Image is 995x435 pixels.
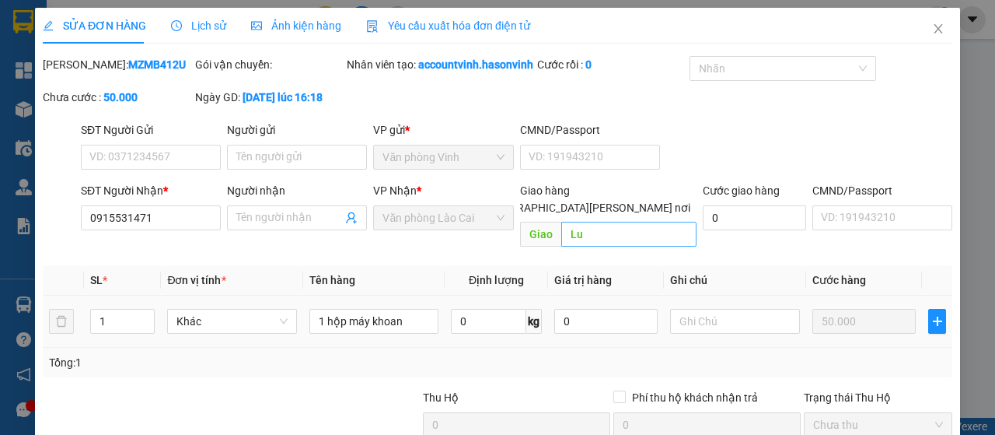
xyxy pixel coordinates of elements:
[171,19,226,32] span: Lịch sử
[81,121,221,139] div: SĐT Người Gửi
[526,309,542,334] span: kg
[43,56,192,73] div: [PERSON_NAME]:
[309,274,355,286] span: Tên hàng
[382,206,504,230] span: Văn phòng Lào Cai
[251,19,341,32] span: Ảnh kiện hàng
[469,274,524,286] span: Định lượng
[519,222,560,247] span: Giao
[43,19,146,32] span: SỬA ĐƠN HÀNG
[49,309,74,334] button: delete
[670,309,799,334] input: Ghi Chú
[373,121,513,139] div: VP gửi
[418,58,533,71] b: accountvinh.hasonvinh
[916,8,960,51] button: Close
[812,182,952,199] div: CMND/Passport
[227,182,367,199] div: Người nhận
[929,315,945,328] span: plus
[90,274,103,286] span: SL
[560,222,696,247] input: Dọc đường
[812,309,916,334] input: 0
[554,274,612,286] span: Giá trị hàng
[167,274,225,286] span: Đơn vị tính
[176,310,287,333] span: Khác
[803,389,952,406] div: Trạng thái Thu Hộ
[478,199,696,216] span: [GEOGRAPHIC_DATA][PERSON_NAME] nơi
[664,265,805,296] th: Ghi chú
[366,20,379,33] img: icon
[227,121,367,139] div: Người gửi
[347,56,534,73] div: Nhân viên tạo:
[373,184,417,197] span: VP Nhận
[703,205,806,230] input: Cước giao hàng
[43,89,192,106] div: Chưa cước :
[171,20,182,31] span: clock-circle
[345,212,358,224] span: user-add
[812,274,865,286] span: Cước hàng
[309,309,438,334] input: VD: Bàn, Ghế
[103,91,138,103] b: 50.000
[195,56,344,73] div: Gói vận chuyển:
[382,146,504,169] span: Văn phòng Vinh
[49,354,386,371] div: Tổng: 1
[519,184,569,197] span: Giao hàng
[537,56,686,73] div: Cước rồi :
[251,20,262,31] span: picture
[423,391,459,404] span: Thu Hộ
[585,58,592,71] b: 0
[519,121,659,139] div: CMND/Passport
[366,19,530,32] span: Yêu cầu xuất hóa đơn điện tử
[703,184,780,197] label: Cước giao hàng
[932,23,944,35] span: close
[928,309,946,334] button: plus
[626,389,764,406] span: Phí thu hộ khách nhận trả
[81,182,221,199] div: SĐT Người Nhận
[195,89,344,106] div: Ngày GD:
[128,58,186,71] b: MZMB412U
[43,20,54,31] span: edit
[243,91,323,103] b: [DATE] lúc 16:18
